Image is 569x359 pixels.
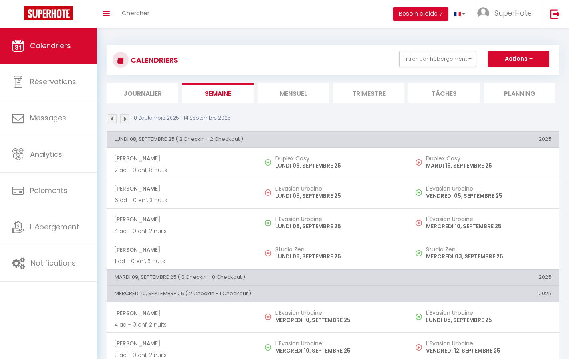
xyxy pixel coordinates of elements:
span: Analytics [30,149,62,159]
h5: L'Evasion Urbaine [426,310,551,316]
p: LUNDI 08, SEPTEMBRE 25 [426,316,551,324]
img: NO IMAGE [416,344,422,351]
span: Calendriers [30,41,71,51]
img: NO IMAGE [265,314,271,320]
img: NO IMAGE [416,314,422,320]
h5: Studio Zen [426,246,551,252]
th: MARDI 09, SEPTEMBRE 25 ( 0 Checkin - 0 Checkout ) [107,269,408,285]
span: [PERSON_NAME] [114,242,250,257]
li: Planning [484,83,555,103]
h5: L'Evasion Urbaine [275,185,400,192]
img: NO IMAGE [416,220,422,226]
span: Paiements [30,185,67,195]
th: MERCREDI 10, SEPTEMBRE 25 ( 2 Checkin - 1 Checkout ) [107,286,408,302]
img: NO IMAGE [265,250,271,256]
h5: Duplex Cosy [426,155,551,162]
h5: Duplex Cosy [275,155,400,162]
span: [PERSON_NAME] [114,181,250,196]
h3: CALENDRIERS [129,51,178,69]
th: LUNDI 08, SEPTEMBRE 25 ( 2 Checkin - 2 Checkout ) [107,131,408,147]
p: VENDREDI 12, SEPTEMBRE 25 [426,347,551,355]
p: 8 Septembre 2025 - 14 Septembre 2025 [134,114,231,122]
span: Messages [30,113,66,123]
img: NO IMAGE [416,189,422,196]
li: Trimestre [333,83,404,103]
span: Notifications [31,258,76,268]
p: 4 ad - 0 enf, 2 nuits [115,321,250,329]
p: MERCREDI 03, SEPTEMBRE 25 [426,252,551,261]
p: MERCREDI 10, SEPTEMBRE 25 [426,222,551,231]
th: 2025 [408,269,559,285]
h5: L'Evasion Urbaine [426,216,551,222]
p: 6 ad - 0 enf, 3 nuits [115,196,250,205]
img: ... [477,7,489,19]
th: 2025 [408,286,559,302]
img: NO IMAGE [265,189,271,196]
p: 2 ad - 0 enf, 8 nuits [115,166,250,174]
p: LUNDI 08, SEPTEMBRE 25 [275,162,400,170]
h5: L'Evasion Urbaine [426,185,551,192]
h5: L'Evasion Urbaine [275,310,400,316]
h5: L'Evasion Urbaine [275,216,400,222]
p: LUNDI 08, SEPTEMBRE 25 [275,252,400,261]
button: Ouvrir le widget de chat LiveChat [6,3,30,27]
span: Chercher [122,9,149,17]
p: 1 ad - 0 enf, 5 nuits [115,257,250,266]
span: Réservations [30,77,76,87]
img: logout [550,9,560,19]
h5: L'Evasion Urbaine [426,340,551,347]
li: Mensuel [258,83,329,103]
span: [PERSON_NAME] [114,151,250,166]
img: NO IMAGE [416,159,422,166]
li: Tâches [408,83,480,103]
p: MERCREDI 10, SEPTEMBRE 25 [275,316,400,324]
img: NO IMAGE [416,250,422,256]
img: Super Booking [24,6,73,20]
span: SuperHote [494,8,532,18]
p: MARDI 16, SEPTEMBRE 25 [426,162,551,170]
p: MERCREDI 10, SEPTEMBRE 25 [275,347,400,355]
p: 4 ad - 0 enf, 2 nuits [115,227,250,235]
button: Filtrer par hébergement [399,51,476,67]
button: Besoin d'aide ? [393,7,448,21]
button: Actions [488,51,549,67]
p: LUNDI 08, SEPTEMBRE 25 [275,192,400,200]
span: [PERSON_NAME] [114,212,250,227]
span: [PERSON_NAME] [114,336,250,351]
p: VENDREDI 05, SEPTEMBRE 25 [426,192,551,200]
span: [PERSON_NAME] [114,306,250,321]
h5: Studio Zen [275,246,400,252]
p: LUNDI 08, SEPTEMBRE 25 [275,222,400,231]
th: 2025 [408,131,559,147]
li: Journalier [107,83,178,103]
h5: L'Evasion Urbaine [275,340,400,347]
span: Hébergement [30,222,79,232]
li: Semaine [182,83,254,103]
